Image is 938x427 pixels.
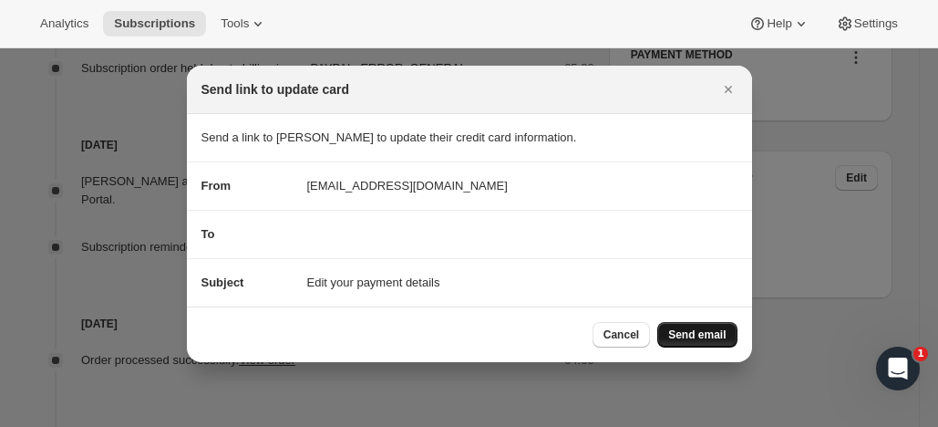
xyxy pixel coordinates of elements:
span: 1 [913,347,928,361]
p: Send a link to [PERSON_NAME] to update their credit card information. [201,129,737,147]
button: Settings [825,11,909,36]
span: Analytics [40,16,88,31]
button: Help [737,11,820,36]
span: Help [767,16,791,31]
h2: Send link to update card [201,80,350,99]
span: Edit your payment details [307,274,440,292]
span: [EMAIL_ADDRESS][DOMAIN_NAME] [307,177,508,195]
button: Cancel [593,322,650,348]
span: Settings [854,16,898,31]
span: From [201,179,232,193]
span: Tools [221,16,249,31]
span: Subscriptions [114,16,195,31]
span: To [201,227,215,241]
button: Analytics [29,11,99,36]
button: Close [716,77,741,102]
button: Send email [657,322,737,348]
button: Tools [210,11,278,36]
button: Subscriptions [103,11,206,36]
span: Send email [668,328,726,342]
iframe: Intercom live chat [876,347,920,391]
span: Subject [201,276,244,289]
span: Cancel [603,328,639,342]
